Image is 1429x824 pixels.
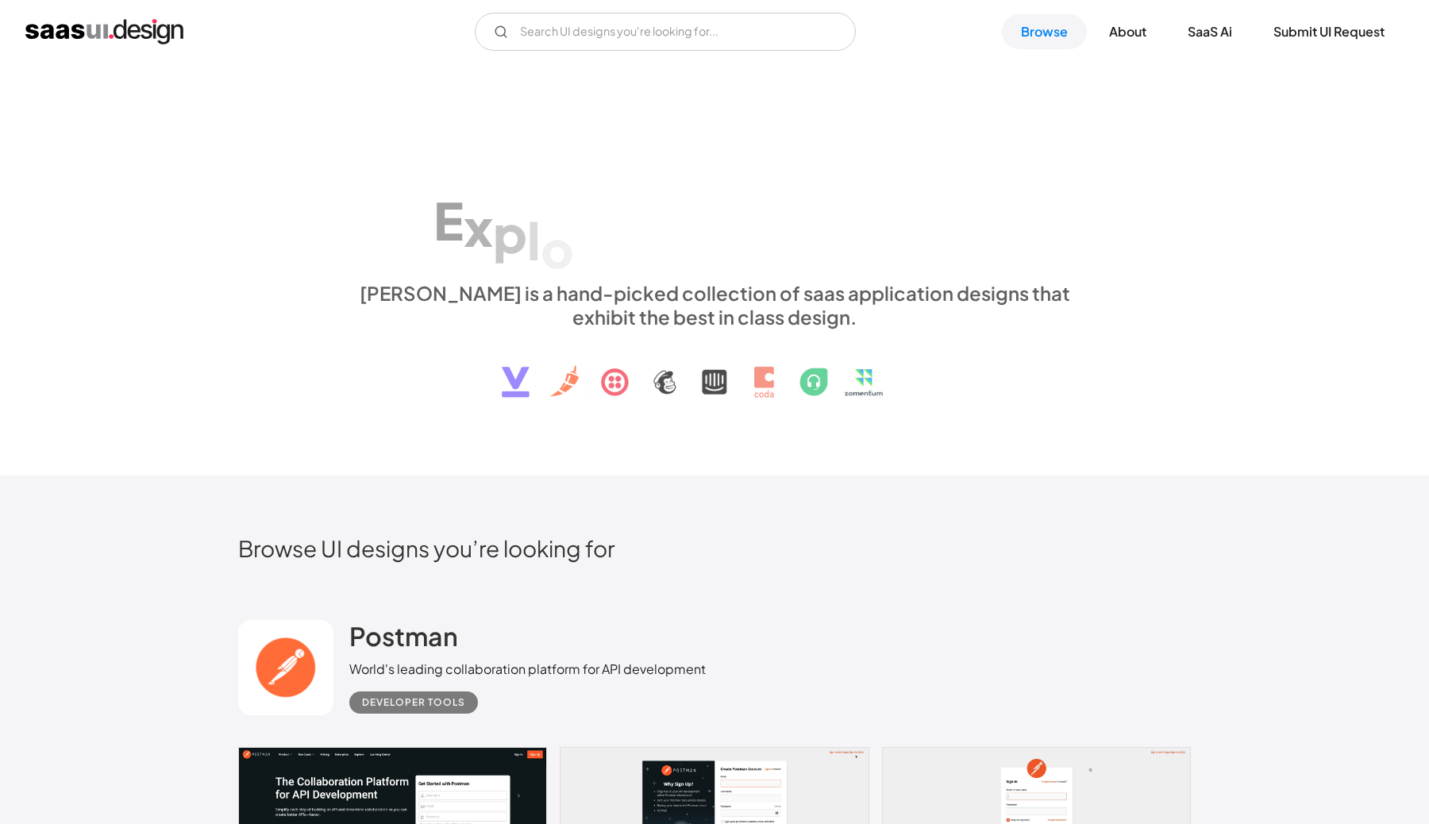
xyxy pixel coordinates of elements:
[433,190,464,251] div: E
[349,281,1080,329] div: [PERSON_NAME] is a hand-picked collection of saas application designs that exhibit the best in cl...
[475,13,856,51] input: Search UI designs you're looking for...
[349,620,458,660] a: Postman
[349,660,706,679] div: World's leading collaboration platform for API development
[1002,14,1087,49] a: Browse
[475,13,856,51] form: Email Form
[1169,14,1251,49] a: SaaS Ai
[1090,14,1165,49] a: About
[1254,14,1404,49] a: Submit UI Request
[349,620,458,652] h2: Postman
[25,19,183,44] a: home
[464,196,493,257] div: x
[541,218,574,279] div: o
[362,693,465,712] div: Developer tools
[493,202,527,264] div: p
[238,534,1191,562] h2: Browse UI designs you’re looking for
[474,329,955,411] img: text, icon, saas logo
[527,210,541,271] div: l
[349,143,1080,265] h1: Explore SaaS UI design patterns & interactions.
